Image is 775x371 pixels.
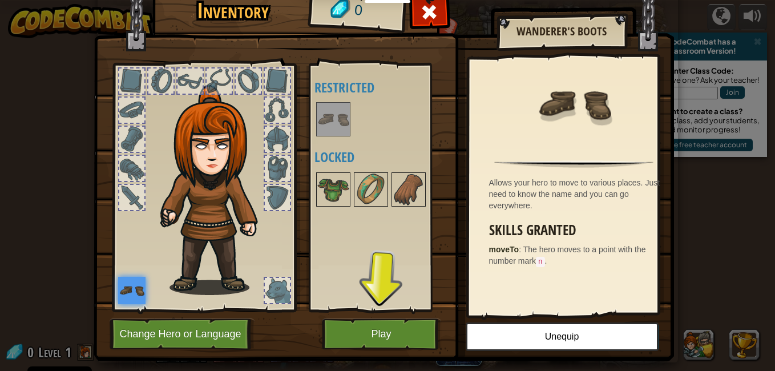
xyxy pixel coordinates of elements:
img: portrait.png [355,174,387,205]
img: hr.png [494,160,653,168]
img: portrait.png [317,174,349,205]
button: Unequip [466,322,659,351]
code: n [536,257,545,267]
h2: Wanderer's Boots [508,25,615,38]
img: portrait.png [118,277,146,304]
h4: Locked [314,150,458,164]
div: Allows your hero to move to various places. Just need to know the name and you can go everywhere. [489,177,665,211]
img: portrait.png [537,67,611,141]
strong: moveTo [489,245,519,254]
img: hair_f2.png [155,85,278,295]
h3: Skills Granted [489,223,665,238]
img: portrait.png [393,174,425,205]
button: Play [322,318,441,350]
span: The hero moves to a point with the number mark . [489,245,646,265]
button: Change Hero or Language [110,318,255,350]
span: : [519,245,523,254]
h4: Restricted [314,80,458,95]
img: portrait.png [317,103,349,135]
